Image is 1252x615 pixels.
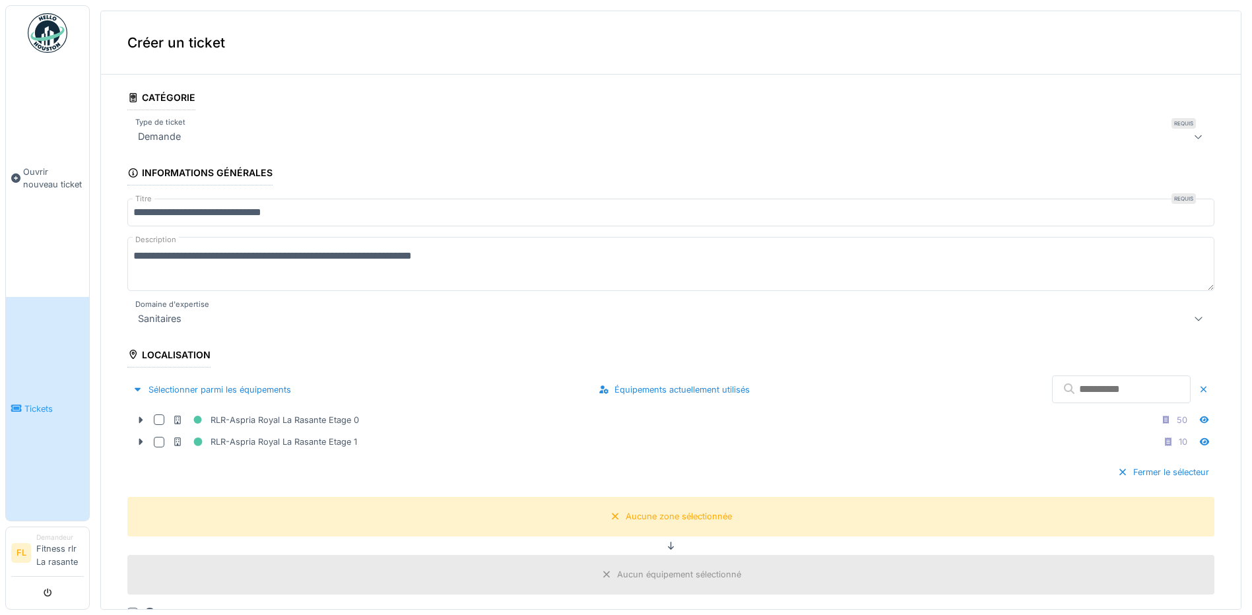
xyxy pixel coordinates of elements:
div: Informations générales [127,163,273,185]
div: Catégorie [127,88,195,110]
div: Aucun équipement sélectionné [617,568,741,581]
div: 10 [1179,436,1187,448]
div: Requis [1171,118,1196,129]
div: RLR-Aspria Royal La Rasante Etage 1 [172,434,357,450]
span: Ouvrir nouveau ticket [23,166,84,191]
div: Fermer le sélecteur [1112,463,1214,481]
div: Sanitaires [133,311,187,327]
label: Titre [133,193,154,205]
div: Créer un ticket [101,11,1241,75]
div: Demandeur [36,533,84,542]
a: Tickets [6,297,89,521]
div: Localisation [127,345,211,368]
span: Tickets [24,403,84,415]
div: RLR-Aspria Royal La Rasante Etage 0 [172,412,359,428]
label: Type de ticket [133,117,188,128]
img: Badge_color-CXgf-gQk.svg [28,13,67,53]
a: FL DemandeurFitness rlr La rasante [11,533,84,577]
a: Ouvrir nouveau ticket [6,60,89,297]
div: 50 [1177,414,1187,426]
li: FL [11,543,31,563]
li: Fitness rlr La rasante [36,533,84,573]
div: Demande [133,129,186,145]
div: Requis [1171,193,1196,204]
div: Équipements actuellement utilisés [593,381,755,399]
div: Sélectionner parmi les équipements [127,381,296,399]
label: Domaine d'expertise [133,299,212,310]
div: Aucune zone sélectionnée [626,510,732,523]
label: Description [133,232,179,248]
